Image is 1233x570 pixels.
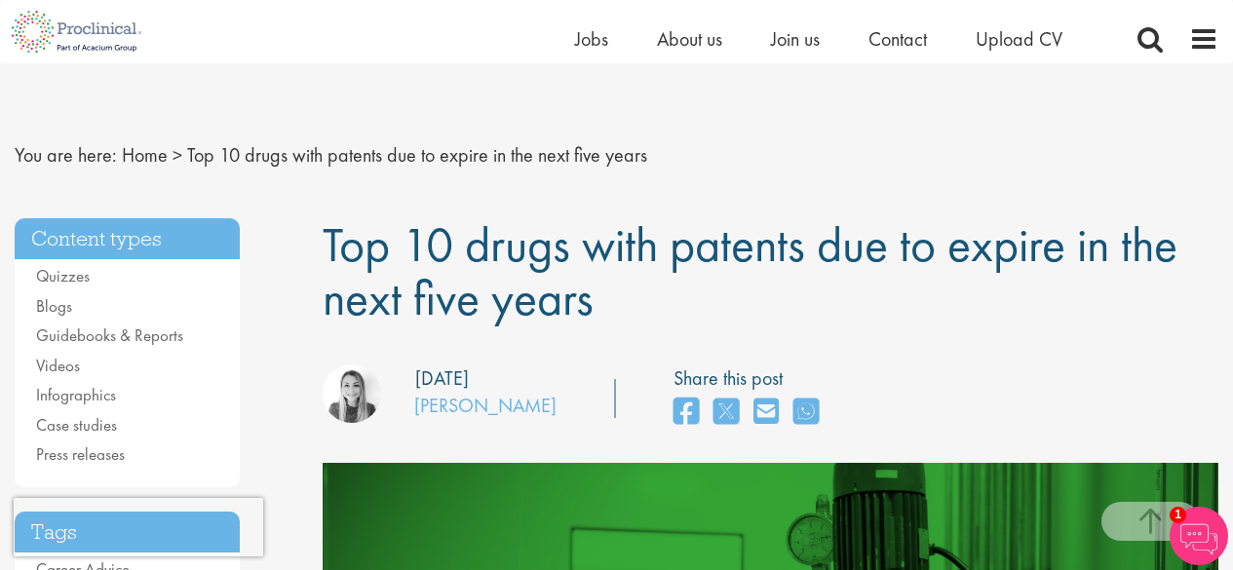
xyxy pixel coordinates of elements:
[36,324,183,346] a: Guidebooks & Reports
[36,443,125,465] a: Press releases
[976,26,1062,52] a: Upload CV
[36,414,117,436] a: Case studies
[323,364,381,423] img: Hannah Burke
[36,295,72,317] a: Blogs
[14,498,263,556] iframe: reCAPTCHA
[36,355,80,376] a: Videos
[771,26,820,52] a: Join us
[15,218,240,260] h3: Content types
[868,26,927,52] a: Contact
[122,142,168,168] a: breadcrumb link
[657,26,722,52] a: About us
[173,142,182,168] span: >
[713,392,739,434] a: share on twitter
[753,392,779,434] a: share on email
[15,142,117,168] span: You are here:
[674,364,828,393] label: Share this post
[36,384,116,405] a: Infographics
[1170,507,1228,565] img: Chatbot
[323,213,1177,329] span: Top 10 drugs with patents due to expire in the next five years
[674,392,699,434] a: share on facebook
[575,26,608,52] a: Jobs
[187,142,647,168] span: Top 10 drugs with patents due to expire in the next five years
[414,393,557,418] a: [PERSON_NAME]
[793,392,819,434] a: share on whats app
[415,364,469,393] div: [DATE]
[1170,507,1186,523] span: 1
[36,265,90,286] a: Quizzes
